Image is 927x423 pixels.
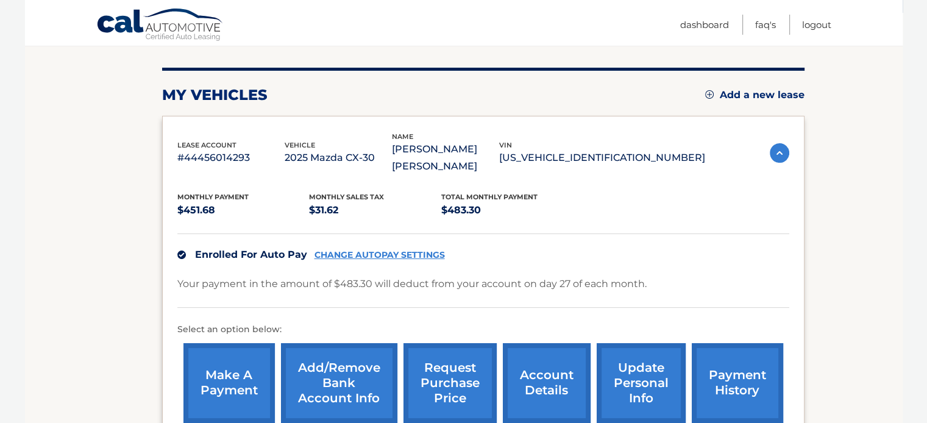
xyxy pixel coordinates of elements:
[309,202,441,219] p: $31.62
[162,86,268,104] h2: my vehicles
[285,141,315,149] span: vehicle
[392,132,413,141] span: name
[96,8,224,43] a: Cal Automotive
[441,193,538,201] span: Total Monthly Payment
[183,343,275,423] a: make a payment
[177,202,310,219] p: $451.68
[403,343,497,423] a: request purchase price
[177,275,647,293] p: Your payment in the amount of $483.30 will deduct from your account on day 27 of each month.
[705,89,804,101] a: Add a new lease
[802,15,831,35] a: Logout
[177,149,285,166] p: #44456014293
[597,343,686,423] a: update personal info
[177,141,236,149] span: lease account
[499,141,512,149] span: vin
[285,149,392,166] p: 2025 Mazda CX-30
[503,343,591,423] a: account details
[680,15,729,35] a: Dashboard
[705,90,714,99] img: add.svg
[281,343,397,423] a: Add/Remove bank account info
[755,15,776,35] a: FAQ's
[177,193,249,201] span: Monthly Payment
[392,141,499,175] p: [PERSON_NAME] [PERSON_NAME]
[499,149,705,166] p: [US_VEHICLE_IDENTIFICATION_NUMBER]
[177,322,789,337] p: Select an option below:
[177,251,186,259] img: check.svg
[314,250,445,260] a: CHANGE AUTOPAY SETTINGS
[692,343,783,423] a: payment history
[770,143,789,163] img: accordion-active.svg
[195,249,307,260] span: Enrolled For Auto Pay
[309,193,384,201] span: Monthly sales Tax
[441,202,574,219] p: $483.30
